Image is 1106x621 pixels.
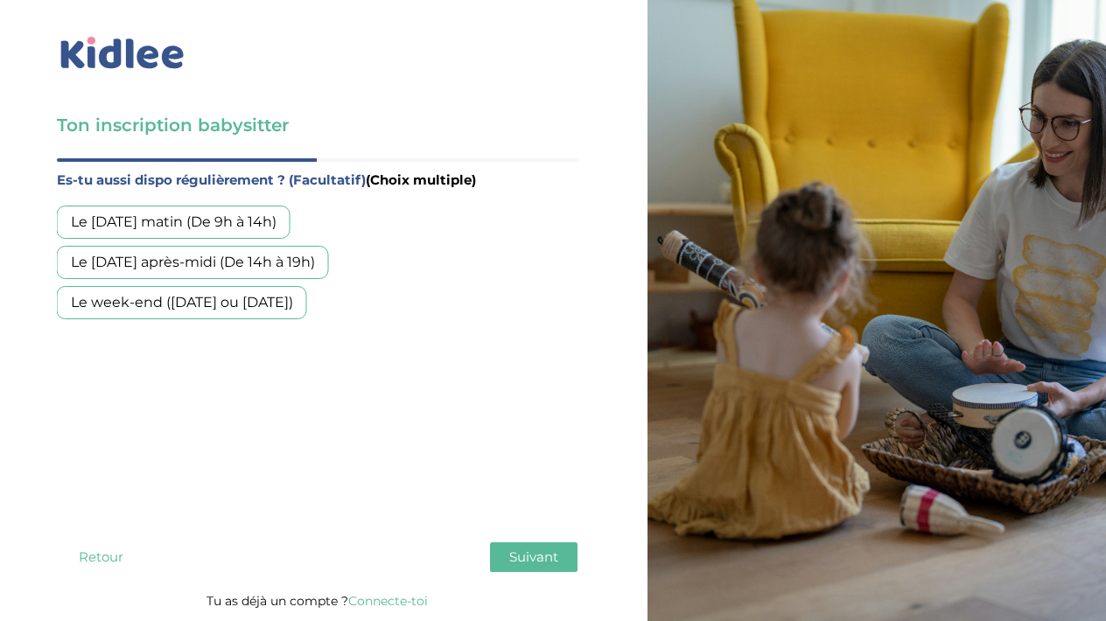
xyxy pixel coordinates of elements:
[57,113,577,137] h3: Ton inscription babysitter
[348,593,428,609] a: Connecte-toi
[366,171,476,188] span: (Choix multiple)
[509,548,558,565] span: Suivant
[57,286,307,319] div: Le week-end ([DATE] ou [DATE])
[57,206,290,239] div: Le [DATE] matin (De 9h à 14h)
[57,169,577,192] label: Es-tu aussi dispo régulièrement ? (Facultatif)
[57,590,577,612] p: Tu as déjà un compte ?
[57,246,329,279] div: Le [DATE] après-midi (De 14h à 19h)
[490,542,577,572] button: Suivant
[57,542,144,572] button: Retour
[57,33,188,73] img: logo_kidlee_bleu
